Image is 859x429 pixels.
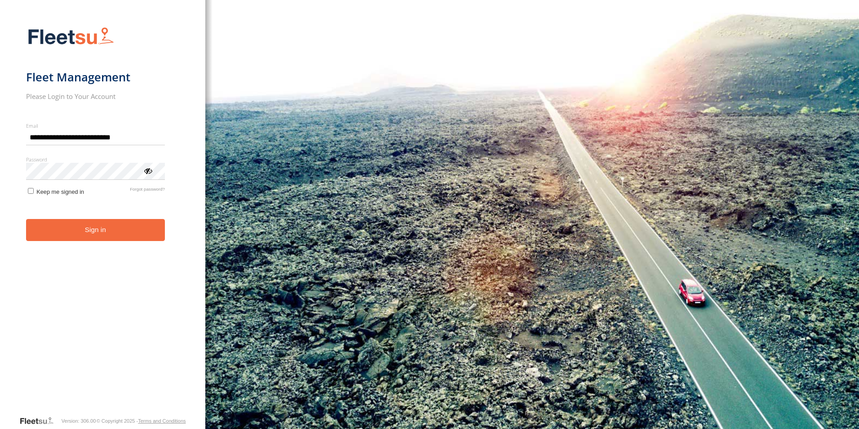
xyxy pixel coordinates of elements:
img: Fleetsu [26,25,116,48]
a: Visit our Website [19,416,61,425]
h2: Please Login to Your Account [26,92,165,101]
h1: Fleet Management [26,70,165,85]
span: Keep me signed in [36,188,84,195]
button: Sign in [26,219,165,241]
div: © Copyright 2025 - [97,418,186,424]
a: Forgot password? [130,187,165,195]
form: main [26,22,179,416]
label: Email [26,122,165,129]
div: ViewPassword [143,166,152,175]
div: Version: 306.00 [62,418,96,424]
label: Password [26,156,165,163]
input: Keep me signed in [28,188,34,194]
a: Terms and Conditions [138,418,186,424]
